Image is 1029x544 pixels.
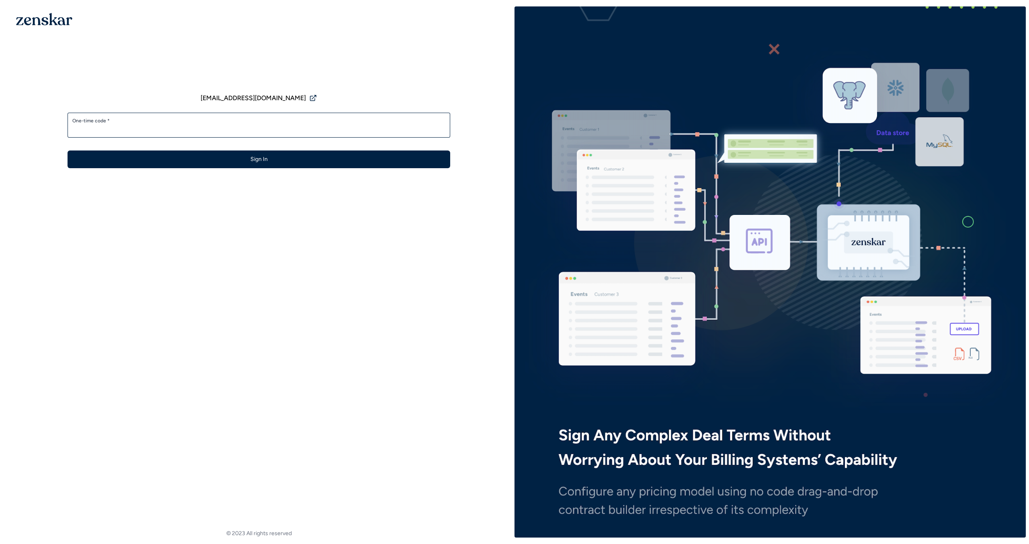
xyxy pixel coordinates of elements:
button: Sign In [68,150,450,168]
label: One-time code * [72,117,445,124]
footer: © 2023 All rights reserved [3,530,514,538]
span: [EMAIL_ADDRESS][DOMAIN_NAME] [201,93,306,103]
img: 1OGAJ2xQqyY4LXKgY66KYq0eOWRCkrZdAb3gUhuVAqdWPZE9SRJmCz+oDMSn4zDLXe31Ii730ItAGKgCKgCCgCikA4Av8PJUP... [16,13,72,25]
